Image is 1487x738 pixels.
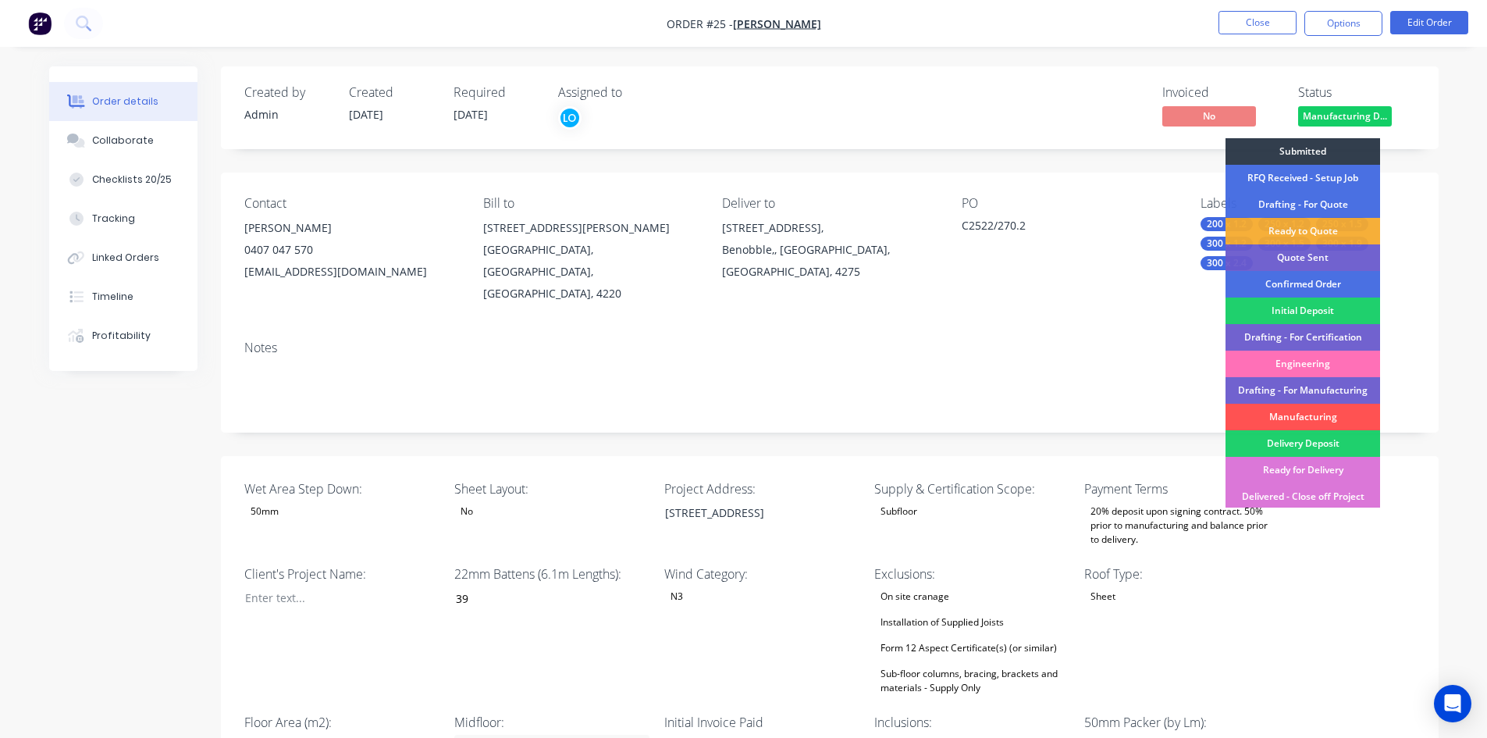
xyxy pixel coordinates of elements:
[92,329,151,343] div: Profitability
[874,565,1069,583] label: Exclusions:
[92,134,154,148] div: Collaborate
[244,501,285,522] div: 50mm
[722,239,936,283] div: Benobble,, [GEOGRAPHIC_DATA], [GEOGRAPHIC_DATA], 4275
[874,612,1010,633] div: Installation of Supplied Joists
[1226,298,1380,324] div: Initial Deposit
[1201,256,1253,270] div: 300 x 2.4
[49,238,197,277] button: Linked Orders
[962,196,1176,211] div: PO
[962,217,1157,239] div: C2522/270.2
[49,121,197,160] button: Collaborate
[874,638,1063,658] div: Form 12 Aspect Certificate(s) (or similar)
[349,107,383,122] span: [DATE]
[244,217,458,283] div: [PERSON_NAME]0407 047 570[EMAIL_ADDRESS][DOMAIN_NAME]
[664,713,859,732] label: Initial Invoice Paid
[443,586,649,610] input: Enter number...
[1226,138,1380,165] div: Submitted
[454,107,488,122] span: [DATE]
[722,217,936,239] div: [STREET_ADDRESS],
[244,565,439,583] label: Client's Project Name:
[664,586,689,607] div: N3
[1226,457,1380,483] div: Ready for Delivery
[483,196,697,211] div: Bill to
[1226,191,1380,218] div: Drafting - For Quote
[1434,685,1471,722] div: Open Intercom Messenger
[244,85,330,100] div: Created by
[1226,271,1380,298] div: Confirmed Order
[1226,404,1380,430] div: Manufacturing
[722,217,936,283] div: [STREET_ADDRESS],Benobble,, [GEOGRAPHIC_DATA], [GEOGRAPHIC_DATA], 4275
[49,199,197,238] button: Tracking
[454,501,479,522] div: No
[874,664,1069,698] div: Sub-floor columns, bracing, brackets and materials - Supply Only
[1162,106,1256,126] span: No
[653,501,848,524] div: [STREET_ADDRESS]
[874,501,923,522] div: Subfloor
[722,196,936,211] div: Deliver to
[244,196,458,211] div: Contact
[1201,217,1253,231] div: 200 x 1.2
[1084,586,1122,607] div: Sheet
[244,106,330,123] div: Admin
[1226,377,1380,404] div: Drafting - For Manufacturing
[1390,11,1468,34] button: Edit Order
[92,212,135,226] div: Tracking
[1084,713,1279,732] label: 50mm Packer (by Lm):
[92,173,172,187] div: Checklists 20/25
[733,16,821,31] a: [PERSON_NAME]
[1226,351,1380,377] div: Engineering
[92,94,158,109] div: Order details
[1304,11,1382,36] button: Options
[454,565,649,583] label: 22mm Battens (6.1m Lengths):
[1084,501,1279,550] div: 20% deposit upon signing contract. 50% prior to manufacturing and balance prior to delivery.
[244,480,439,498] label: Wet Area Step Down:
[1226,165,1380,191] div: RFQ Received - Setup Job
[664,565,859,583] label: Wind Category:
[244,239,458,261] div: 0407 047 570
[92,290,133,304] div: Timeline
[244,217,458,239] div: [PERSON_NAME]
[664,480,859,498] label: Project Address:
[667,16,733,31] span: Order #25 -
[1218,11,1297,34] button: Close
[483,239,697,305] div: [GEOGRAPHIC_DATA], [GEOGRAPHIC_DATA], [GEOGRAPHIC_DATA], 4220
[92,251,159,265] div: Linked Orders
[558,106,582,130] button: LO
[244,340,1415,355] div: Notes
[874,586,955,607] div: On site cranage
[1226,483,1380,510] div: Delivered - Close off Project
[454,480,649,498] label: Sheet Layout:
[1298,106,1392,126] span: Manufacturing D...
[558,85,714,100] div: Assigned to
[483,217,697,305] div: [STREET_ADDRESS][PERSON_NAME][GEOGRAPHIC_DATA], [GEOGRAPHIC_DATA], [GEOGRAPHIC_DATA], 4220
[454,85,539,100] div: Required
[28,12,52,35] img: Factory
[49,82,197,121] button: Order details
[454,713,649,732] label: Midfloor:
[49,160,197,199] button: Checklists 20/25
[1162,85,1279,100] div: Invoiced
[1226,430,1380,457] div: Delivery Deposit
[49,277,197,316] button: Timeline
[49,316,197,355] button: Profitability
[1226,218,1380,244] div: Ready to Quote
[874,480,1069,498] label: Supply & Certification Scope:
[483,217,697,239] div: [STREET_ADDRESS][PERSON_NAME]
[1084,565,1279,583] label: Roof Type:
[244,713,439,732] label: Floor Area (m2):
[874,713,1069,732] label: Inclusions:
[1298,85,1415,100] div: Status
[1226,324,1380,351] div: Drafting - For Certification
[1201,196,1414,211] div: Labels
[349,85,435,100] div: Created
[244,261,458,283] div: [EMAIL_ADDRESS][DOMAIN_NAME]
[1226,244,1380,271] div: Quote Sent
[1084,480,1279,498] label: Payment Terms
[1201,237,1253,251] div: 300 x 1.2
[1298,106,1392,130] button: Manufacturing D...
